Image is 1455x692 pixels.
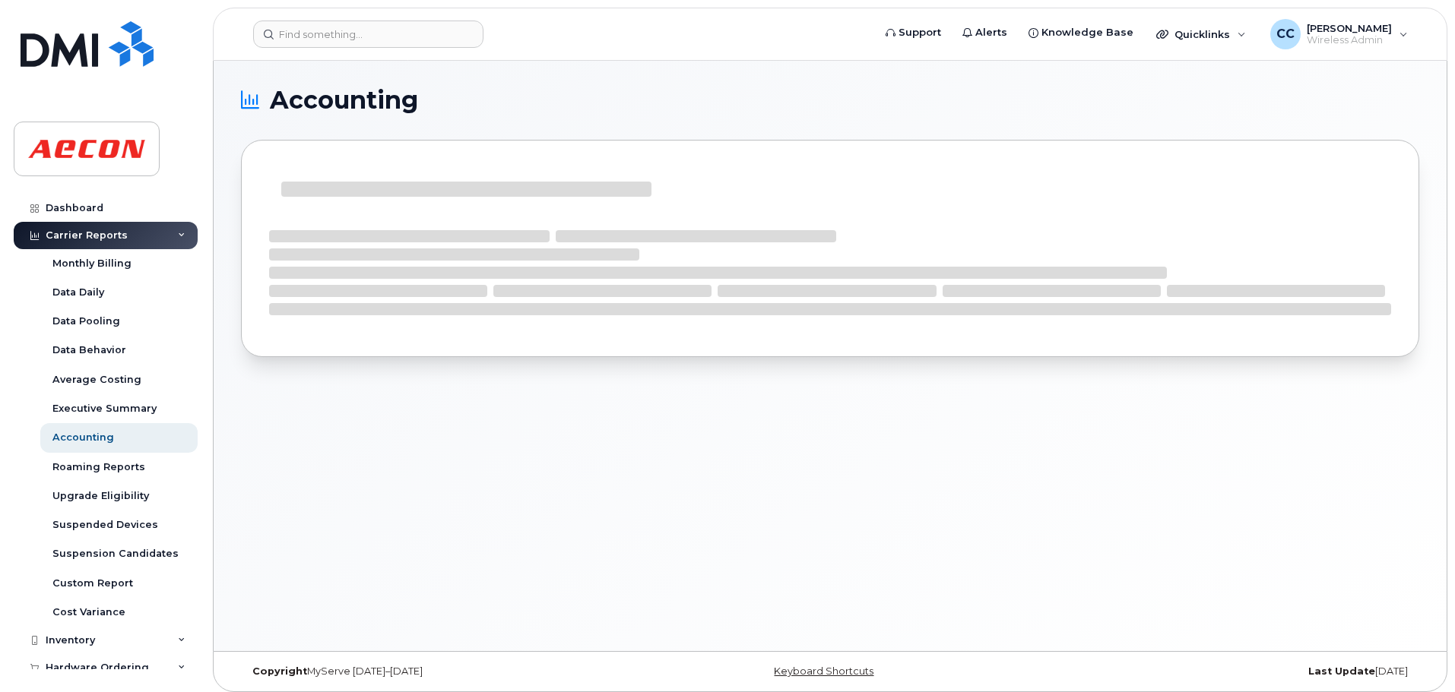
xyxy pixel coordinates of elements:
span: Accounting [270,89,418,112]
strong: Copyright [252,665,307,677]
div: MyServe [DATE]–[DATE] [241,665,634,678]
div: [DATE] [1026,665,1419,678]
strong: Last Update [1308,665,1375,677]
a: Keyboard Shortcuts [774,665,873,677]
